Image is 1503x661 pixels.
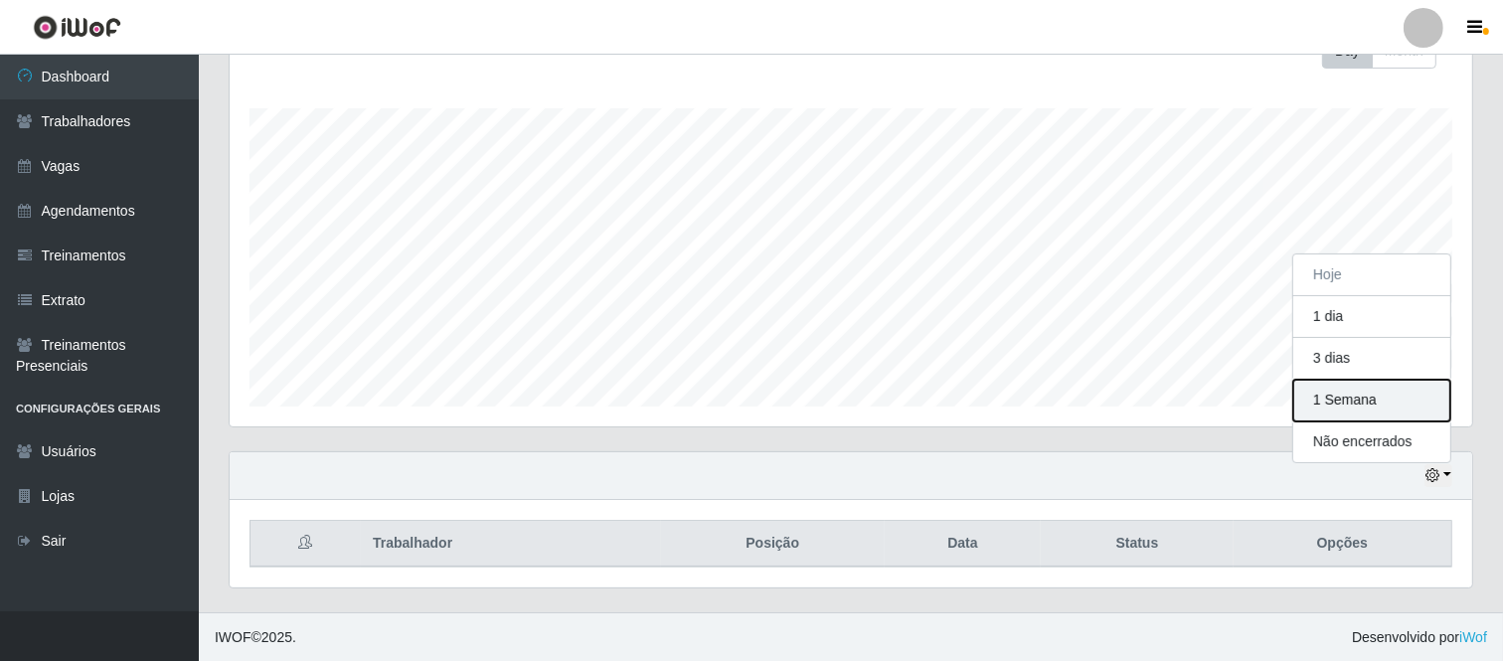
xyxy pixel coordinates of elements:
[361,521,661,568] th: Trabalhador
[661,521,885,568] th: Posição
[1459,629,1487,645] a: iWof
[1041,521,1233,568] th: Status
[885,521,1041,568] th: Data
[1293,421,1450,462] button: Não encerrados
[1293,338,1450,380] button: 3 dias
[1293,380,1450,421] button: 1 Semana
[1293,296,1450,338] button: 1 dia
[1234,521,1452,568] th: Opções
[215,629,251,645] span: IWOF
[33,15,121,40] img: CoreUI Logo
[1352,627,1487,648] span: Desenvolvido por
[1293,254,1450,296] button: Hoje
[215,627,296,648] span: © 2025 .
